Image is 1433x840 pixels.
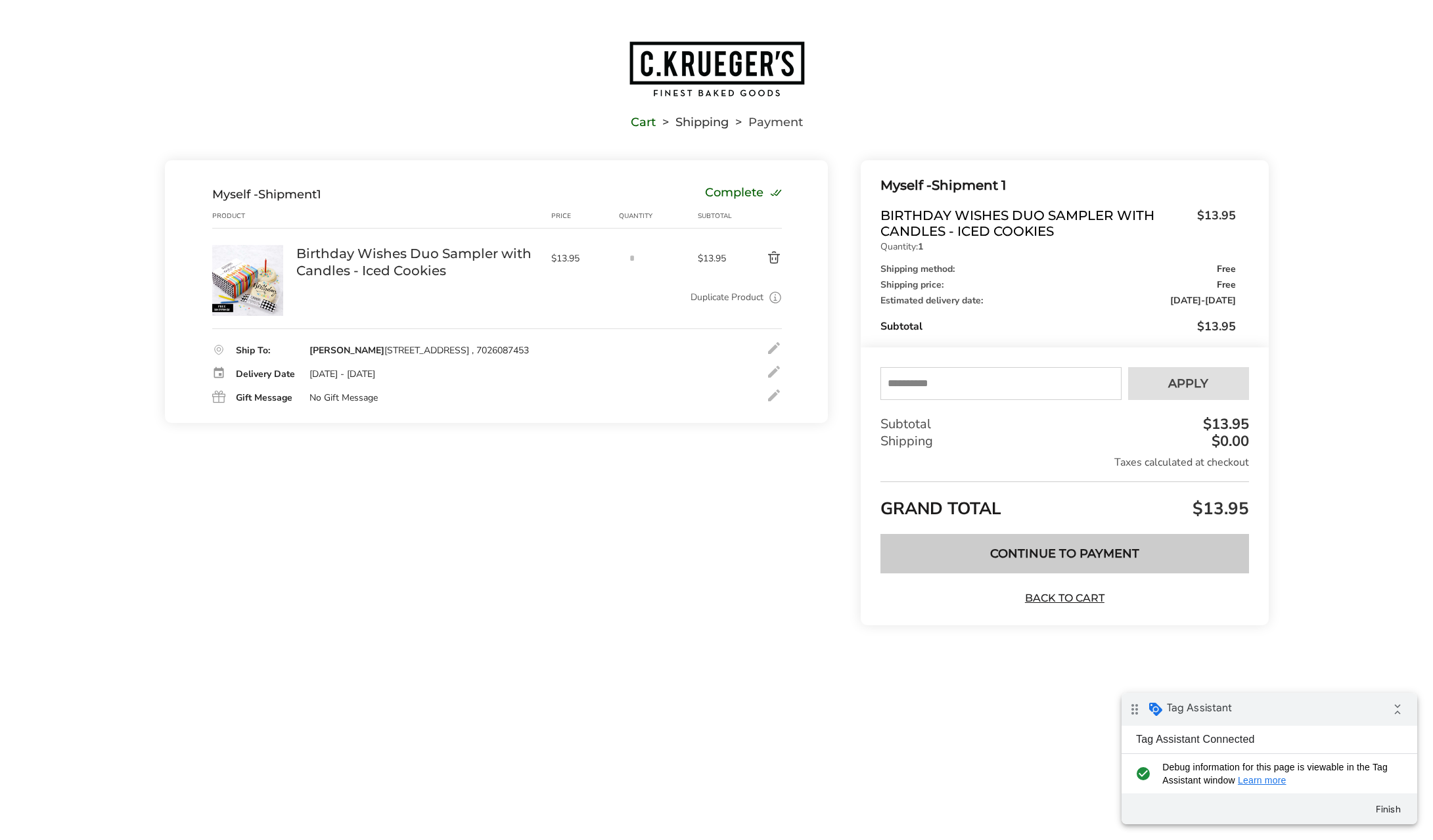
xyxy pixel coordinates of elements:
span: Free [1217,265,1236,274]
div: Product [212,211,296,221]
div: No Gift Message [309,392,378,404]
span: Tag Assistant [45,9,110,22]
span: 1 [317,187,321,202]
a: Birthday Wishes Duo Sampler with Candles - Iced Cookies$13.95 [880,208,1235,239]
div: Subtotal [698,211,736,221]
div: Subtotal [880,319,1235,334]
div: $13.95 [1200,417,1249,431]
div: Shipping [880,433,1248,450]
div: Subtotal [880,416,1248,433]
span: Free [1217,280,1236,290]
span: Apply [1168,378,1208,389]
div: [DATE] - [DATE] [309,368,375,380]
p: Quantity: [880,242,1235,252]
span: [DATE] [1205,294,1236,307]
a: Learn more [116,82,165,93]
span: $13.95 [698,252,736,265]
div: GRAND TOTAL [880,481,1248,524]
div: Ship To: [236,346,296,355]
div: Shipping method: [880,265,1235,274]
div: Delivery Date [236,370,296,379]
img: C.KRUEGER'S [628,40,806,98]
span: Myself - [880,177,932,193]
div: Shipment [212,187,321,202]
button: Delete product [736,250,782,266]
li: Shipping [656,118,729,127]
img: Birthday Wishes Duo Sampler with Candles - Iced Cookies [212,245,283,316]
span: $13.95 [1191,208,1236,236]
span: [DATE] [1170,294,1201,307]
a: Back to Cart [1018,591,1110,606]
a: Birthday Wishes Duo Sampler with Candles - Iced Cookies [212,244,283,257]
div: Complete [705,187,782,202]
a: Duplicate Product [691,290,763,305]
div: Gift Message [236,393,296,403]
a: Cart [631,118,656,127]
div: Estimated delivery date: [880,296,1235,305]
span: $13.95 [1189,497,1249,520]
i: check_circle [11,68,32,94]
strong: 1 [918,240,923,253]
div: Shipping price: [880,280,1235,290]
div: Taxes calculated at checkout [880,455,1248,470]
div: Price [551,211,620,221]
i: Collapse debug badge [263,3,289,30]
span: Payment [748,118,803,127]
div: $0.00 [1208,434,1249,449]
span: - [1170,296,1236,305]
div: Quantity [619,211,698,221]
a: Birthday Wishes Duo Sampler with Candles - Iced Cookies [296,245,538,279]
span: $13.95 [551,252,613,265]
span: Debug information for this page is viewable in the Tag Assistant window [41,68,274,94]
span: Myself - [212,187,258,202]
span: Birthday Wishes Duo Sampler with Candles - Iced Cookies [880,208,1190,239]
strong: [PERSON_NAME] [309,344,384,357]
span: $13.95 [1197,319,1236,334]
input: Quantity input [619,245,645,271]
button: Apply [1128,367,1249,400]
button: Finish [243,104,290,128]
div: [STREET_ADDRESS] , 7026087453 [309,345,529,357]
div: Shipment 1 [880,175,1235,196]
a: Go to home page [165,40,1269,98]
button: Continue to Payment [880,534,1248,573]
